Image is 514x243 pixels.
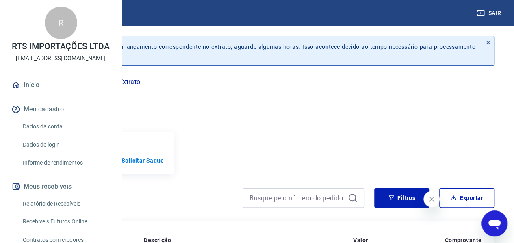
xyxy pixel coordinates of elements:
[20,191,233,208] h4: Extrato
[20,154,112,171] a: Informe de rendimentos
[5,6,68,12] span: Olá! Precisa de ajuda?
[16,54,106,63] p: [EMAIL_ADDRESS][DOMAIN_NAME]
[121,156,164,165] a: Solicitar Saque
[475,6,504,21] button: Sair
[10,100,112,118] button: Meu cadastro
[10,76,112,94] a: Início
[374,188,429,208] button: Filtros
[45,7,77,39] div: R
[249,192,345,204] input: Busque pelo número do pedido
[10,178,112,195] button: Meus recebíveis
[44,43,475,59] p: Se o saldo aumentar sem um lançamento correspondente no extrato, aguarde algumas horas. Isso acon...
[12,42,110,51] p: RTS IMPORTAÇÕES LTDA
[20,195,112,212] a: Relatório de Recebíveis
[20,118,112,135] a: Dados da conta
[20,213,112,230] a: Recebíveis Futuros Online
[481,210,507,236] iframe: Botão para abrir a janela de mensagens
[423,191,440,207] iframe: Fechar mensagem
[20,137,112,153] a: Dados de login
[439,188,494,208] button: Exportar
